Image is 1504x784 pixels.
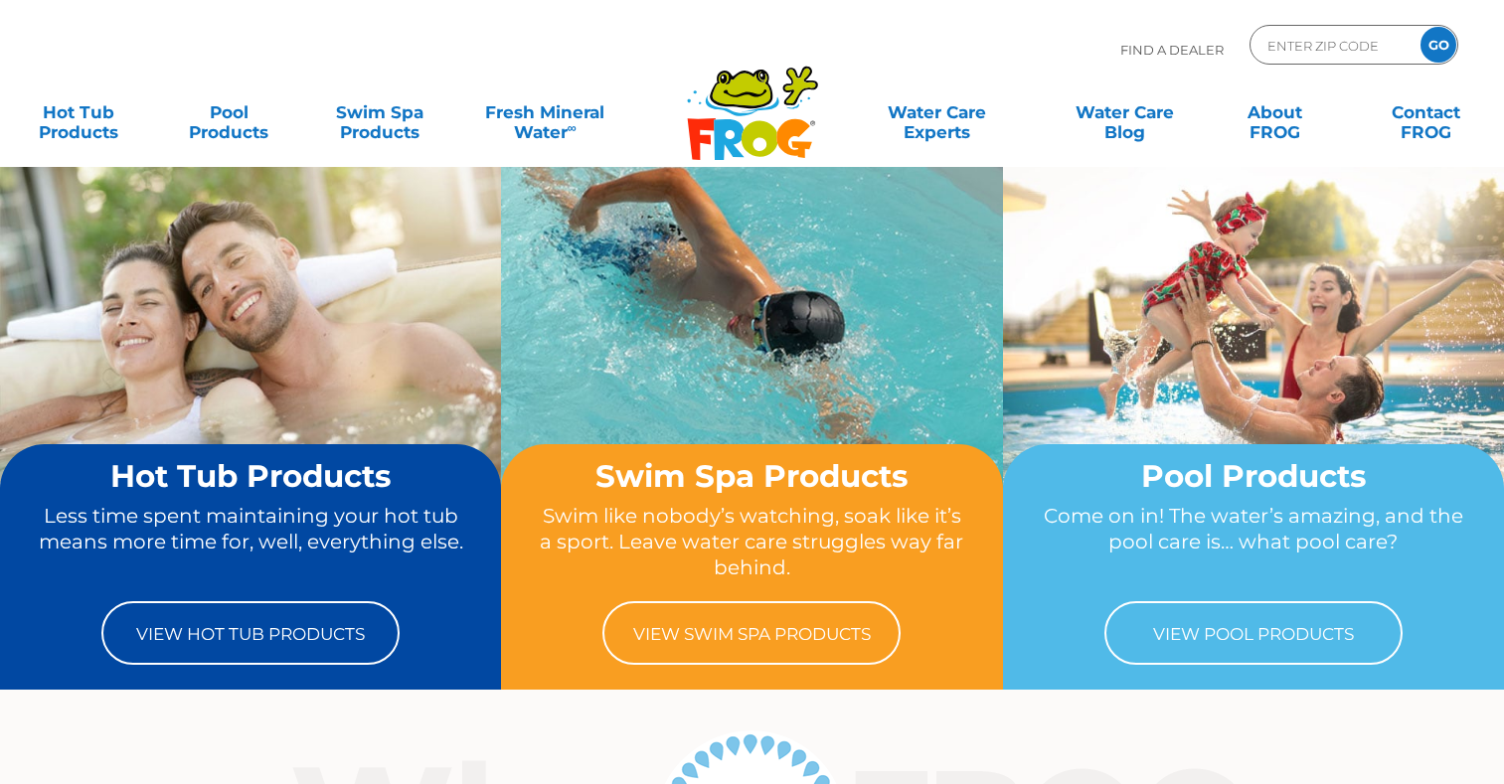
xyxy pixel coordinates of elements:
p: Come on in! The water’s amazing, and the pool care is… what pool care? [1041,503,1466,581]
a: Water CareBlog [1066,92,1183,132]
a: Water CareExperts [842,92,1032,132]
h2: Swim Spa Products [539,459,964,493]
a: PoolProducts [171,92,288,132]
input: GO [1420,27,1456,63]
h2: Pool Products [1041,459,1466,493]
a: AboutFROG [1217,92,1334,132]
img: home-banner-swim-spa-short [501,166,1002,541]
a: Swim SpaProducts [321,92,438,132]
a: View Pool Products [1104,601,1403,665]
a: View Swim Spa Products [602,601,901,665]
p: Less time spent maintaining your hot tub means more time for, well, everything else. [38,503,463,581]
a: Hot TubProducts [20,92,137,132]
a: ContactFROG [1367,92,1484,132]
img: Frog Products Logo [676,40,829,161]
a: View Hot Tub Products [101,601,400,665]
p: Find A Dealer [1120,25,1224,75]
a: Fresh MineralWater∞ [472,92,618,132]
h2: Hot Tub Products [38,459,463,493]
sup: ∞ [568,120,577,135]
img: home-banner-pool-short [1003,166,1504,541]
p: Swim like nobody’s watching, soak like it’s a sport. Leave water care struggles way far behind. [539,503,964,581]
